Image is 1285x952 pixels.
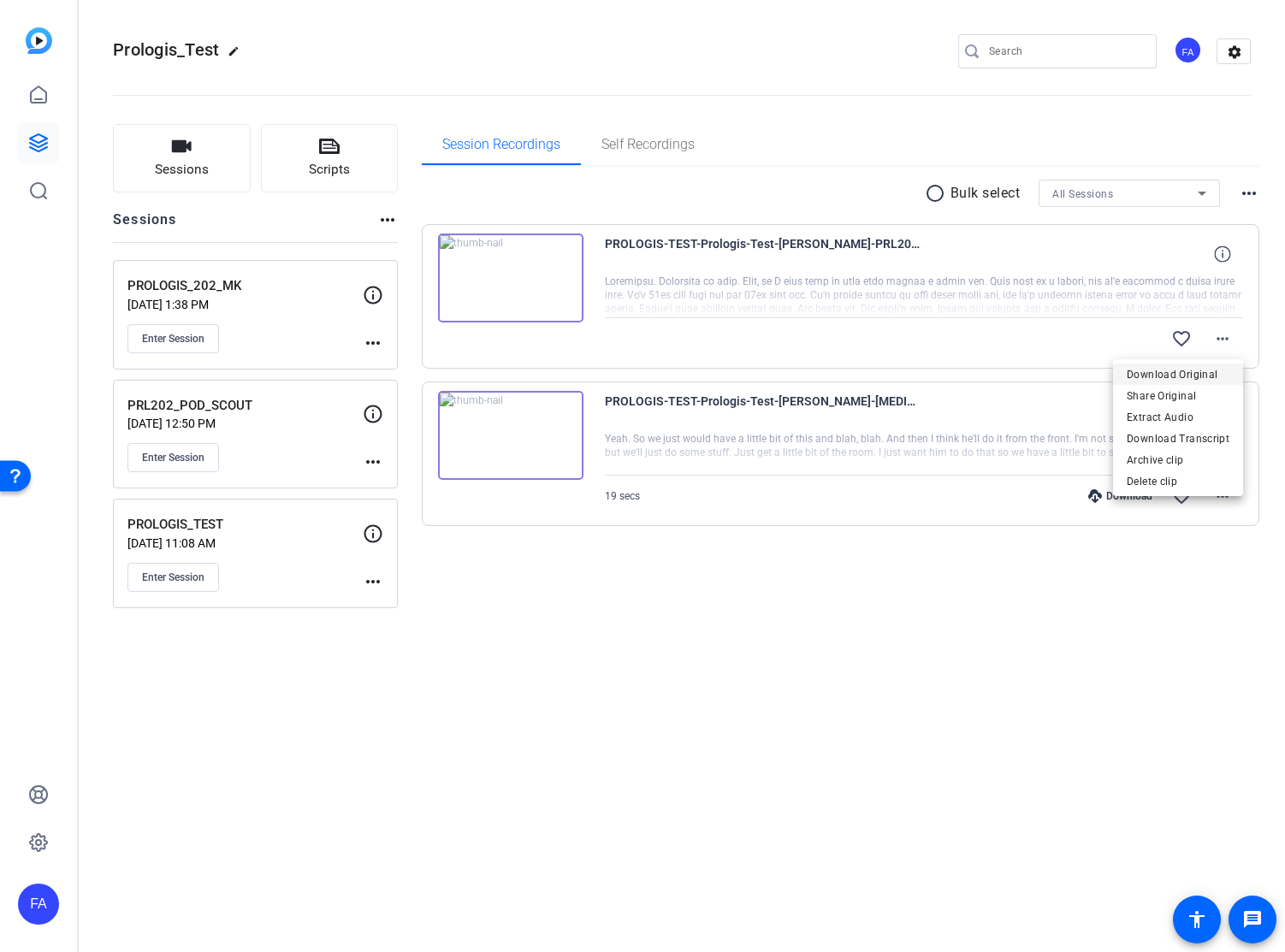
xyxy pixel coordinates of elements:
[1127,429,1229,449] span: Download Transcript
[1127,450,1229,470] span: Archive clip
[1127,407,1229,428] span: Extract Audio
[1127,364,1229,385] span: Download Original
[1127,386,1229,406] span: Share Original
[1127,471,1229,492] span: Delete clip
